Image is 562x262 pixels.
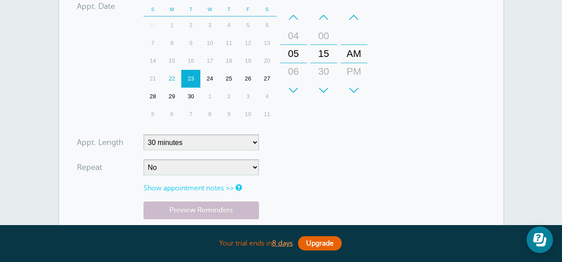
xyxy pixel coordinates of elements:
div: 15 [162,52,181,70]
div: Monday, September 15 [162,52,181,70]
div: 27 [258,70,277,88]
div: Your trial ends in . [59,234,503,253]
div: 5 [239,16,258,34]
div: 9 [219,105,239,123]
div: Thursday, September 18 [219,52,239,70]
div: 3 [200,16,219,34]
div: Sunday, September 7 [143,34,163,52]
div: Sunday, August 31 [143,16,163,34]
div: 18 [219,52,239,70]
div: 24 [200,70,219,88]
div: 16 [181,52,200,70]
div: 7 [181,105,200,123]
div: Wednesday, September 10 [200,34,219,52]
div: Wednesday, October 1 [200,88,219,105]
div: 5 [143,105,163,123]
div: Saturday, October 4 [258,88,277,105]
div: Saturday, September 6 [258,16,277,34]
div: 11 [219,34,239,52]
div: 04 [283,27,304,45]
div: 6 [258,16,277,34]
div: Monday, September 29 [162,88,181,105]
div: 07 [283,81,304,98]
th: T [181,3,200,16]
div: 2 [219,88,239,105]
div: Minutes [311,8,337,99]
div: 23 [181,70,200,88]
a: Preview Reminders [143,202,259,219]
div: Tuesday, September 2 [181,16,200,34]
div: 10 [239,105,258,123]
div: 1 [200,88,219,105]
div: 26 [239,70,258,88]
div: Today, Monday, September 22 [162,70,181,88]
div: Tuesday, October 7 [181,105,200,123]
div: 29 [162,88,181,105]
iframe: Resource center [526,226,553,253]
th: M [162,3,181,16]
div: 8 [200,105,219,123]
div: Tuesday, September 16 [181,52,200,70]
div: Thursday, October 9 [219,105,239,123]
div: Tuesday, September 9 [181,34,200,52]
div: 10 [200,34,219,52]
div: 19 [239,52,258,70]
div: Monday, September 8 [162,34,181,52]
label: Appt. Date [77,2,115,10]
div: 28 [143,88,163,105]
div: Saturday, September 27 [258,70,277,88]
label: Appt. Length [77,138,124,146]
label: Repeat [77,163,102,171]
div: Friday, September 26 [239,70,258,88]
th: W [200,3,219,16]
div: Thursday, September 11 [219,34,239,52]
div: Thursday, September 25 [219,70,239,88]
div: Sunday, September 28 [143,88,163,105]
div: Wednesday, October 8 [200,105,219,123]
div: 1 [162,16,181,34]
div: 9 [181,34,200,52]
div: 05 [283,45,304,63]
div: Wednesday, September 24 [200,70,219,88]
div: 8 [162,34,181,52]
div: Saturday, September 20 [258,52,277,70]
div: Saturday, September 13 [258,34,277,52]
div: Friday, September 19 [239,52,258,70]
b: 8 days [272,239,293,247]
div: 3 [239,88,258,105]
th: S [258,3,277,16]
div: AM [343,45,365,63]
div: 17 [200,52,219,70]
a: Notes are for internal use only, and are not visible to your clients. [235,185,241,190]
a: Show appointment notes >> [143,184,234,192]
div: 21 [143,70,163,88]
div: 20 [258,52,277,70]
div: Monday, October 6 [162,105,181,123]
div: 4 [258,88,277,105]
th: F [239,3,258,16]
div: Saturday, October 11 [258,105,277,123]
div: 06 [283,63,304,81]
div: 13 [258,34,277,52]
th: T [219,3,239,16]
div: Sunday, October 5 [143,105,163,123]
div: 12 [239,34,258,52]
div: Thursday, October 2 [219,88,239,105]
div: Friday, October 10 [239,105,258,123]
div: PM [343,63,365,81]
div: 45 [313,81,335,98]
th: S [143,3,163,16]
div: Friday, October 3 [239,88,258,105]
div: 30 [313,63,335,81]
div: Tuesday, September 23 [181,70,200,88]
div: Thursday, September 4 [219,16,239,34]
div: Sunday, September 14 [143,52,163,70]
div: Wednesday, September 3 [200,16,219,34]
div: Friday, September 12 [239,34,258,52]
div: 00 [313,27,335,45]
a: Upgrade [298,236,342,250]
div: 22 [162,70,181,88]
div: 6 [162,105,181,123]
div: Sunday, September 21 [143,70,163,88]
div: 25 [219,70,239,88]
